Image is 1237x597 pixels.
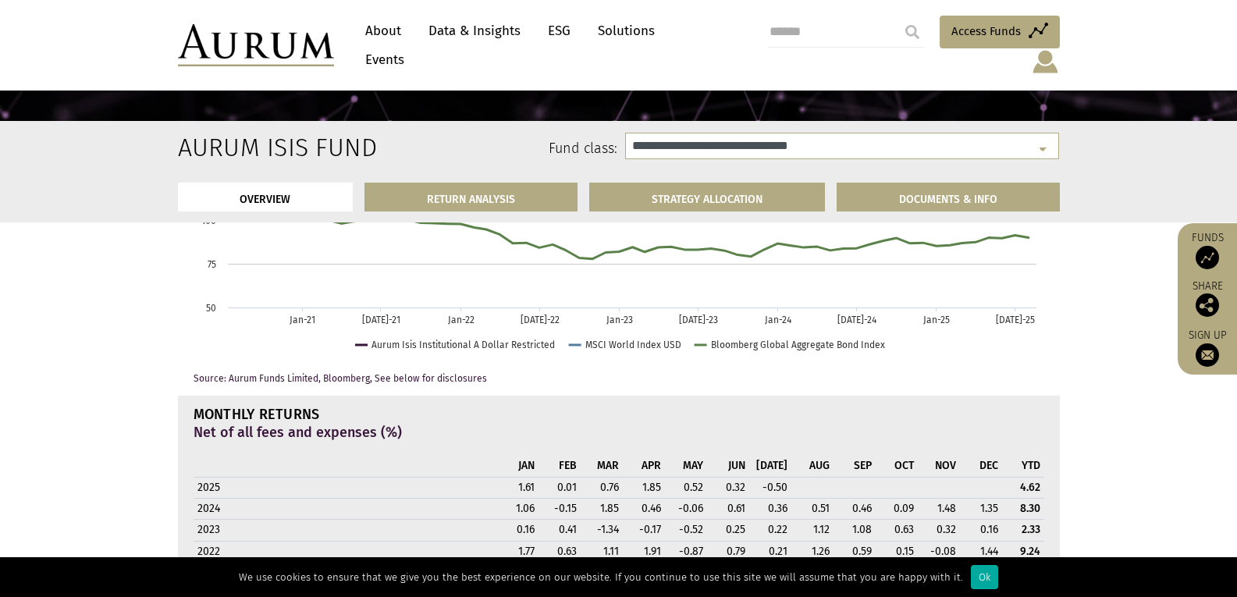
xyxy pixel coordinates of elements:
[590,16,663,45] a: Solutions
[194,374,1044,384] p: Source: Aurum Funds Limited, Bloomberg, See below for disclosures
[1185,231,1229,269] a: Funds
[178,24,334,66] img: Aurum
[623,477,665,498] td: 1.85
[194,477,496,498] th: 2025
[194,499,496,520] th: 2024
[539,456,581,477] th: FEB
[581,520,623,541] td: -1.34
[749,456,791,477] th: [DATE]
[581,456,623,477] th: MAR
[364,183,578,211] a: RETURN ANALYSIS
[581,541,623,562] td: 1.11
[208,259,216,270] text: 75
[496,456,539,477] th: JAN
[361,314,400,325] text: [DATE]-21
[623,520,665,541] td: -0.17
[581,477,623,498] td: 0.76
[749,541,791,562] td: 0.21
[1185,329,1229,367] a: Sign up
[918,541,960,562] td: -0.08
[421,16,528,45] a: Data & Insights
[329,139,618,159] label: Fund class:
[447,314,474,325] text: Jan-22
[178,133,305,162] h2: Aurum Isis Fund
[791,456,834,477] th: AUG
[971,565,998,589] div: Ok
[837,183,1060,211] a: DOCUMENTS & INFO
[1196,293,1219,317] img: Share this post
[960,499,1002,520] td: 1.35
[837,314,877,325] text: [DATE]-24
[678,314,717,325] text: [DATE]-23
[496,477,539,498] td: 1.61
[206,303,216,314] text: 50
[1002,456,1044,477] th: YTD
[539,499,581,520] td: -0.15
[589,183,825,211] a: STRATEGY ALLOCATION
[707,541,749,562] td: 0.79
[1196,343,1219,367] img: Sign up to our newsletter
[581,499,623,520] td: 1.85
[665,520,707,541] td: -0.52
[540,16,578,45] a: ESG
[834,456,876,477] th: SEP
[665,499,707,520] td: -0.06
[749,520,791,541] td: 0.22
[707,477,749,498] td: 0.32
[710,339,884,350] text: Bloomberg Global Aggregate Bond Index
[357,45,404,74] a: Events
[539,520,581,541] td: 0.41
[960,541,1002,562] td: 1.44
[1020,545,1040,558] strong: 9.24
[876,520,918,541] td: 0.63
[1020,481,1040,494] strong: 4.62
[496,499,539,520] td: 1.06
[371,339,555,350] text: Aurum Isis Institutional A Dollar Restricted
[960,456,1002,477] th: DEC
[665,456,707,477] th: MAY
[918,499,960,520] td: 1.48
[496,541,539,562] td: 1.77
[623,541,665,562] td: 1.91
[194,424,402,441] strong: Net of all fees and expenses (%)
[923,314,950,325] text: Jan-25
[707,520,749,541] td: 0.25
[665,477,707,498] td: 0.52
[897,16,928,48] input: Submit
[496,520,539,541] td: 0.16
[539,477,581,498] td: 0.01
[707,499,749,520] td: 0.61
[749,477,791,498] td: -0.50
[520,314,559,325] text: [DATE]-22
[707,456,749,477] th: JUN
[834,499,876,520] td: 0.46
[791,520,834,541] td: 1.12
[749,499,791,520] td: 0.36
[951,22,1021,41] span: Access Funds
[1185,281,1229,317] div: Share
[585,339,681,350] text: MSCI World Index USD
[539,541,581,562] td: 0.63
[665,541,707,562] td: -0.87
[1022,523,1040,536] strong: 2.33
[623,499,665,520] td: 0.46
[290,314,315,325] text: Jan-21
[834,541,876,562] td: 0.59
[194,541,496,562] th: 2022
[357,16,409,45] a: About
[764,314,791,325] text: Jan-24
[1031,48,1060,75] img: account-icon.svg
[918,520,960,541] td: 0.32
[1196,246,1219,269] img: Access Funds
[791,541,834,562] td: 1.26
[876,456,918,477] th: OCT
[876,541,918,562] td: 0.15
[791,499,834,520] td: 0.51
[194,406,320,423] strong: MONTHLY RETURNS
[996,314,1035,325] text: [DATE]-25
[918,456,960,477] th: NOV
[876,499,918,520] td: 0.09
[960,520,1002,541] td: 0.16
[194,520,496,541] th: 2023
[623,456,665,477] th: APR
